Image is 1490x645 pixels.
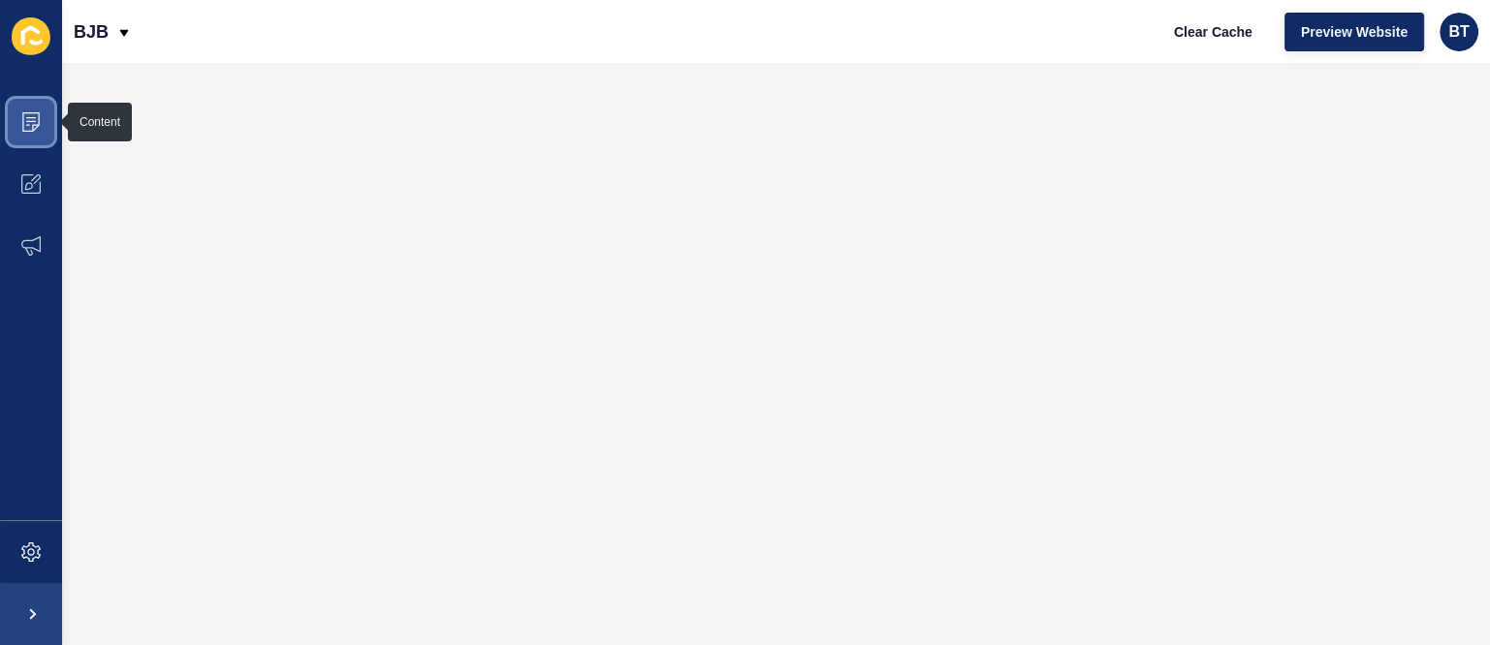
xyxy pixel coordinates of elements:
[1174,22,1252,42] span: Clear Cache
[1157,13,1269,51] button: Clear Cache
[1448,22,1469,42] span: BT
[79,114,120,130] div: Content
[1301,22,1408,42] span: Preview Website
[74,8,109,56] p: BJB
[1284,13,1424,51] button: Preview Website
